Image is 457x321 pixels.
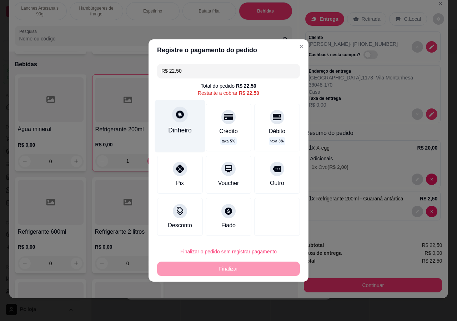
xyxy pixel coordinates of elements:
[157,244,300,259] button: Finalizar o pedido sem registrar pagamento
[278,138,283,144] span: 3 %
[239,89,259,97] div: R$ 22,50
[168,221,192,230] div: Desconto
[198,89,259,97] div: Restante a cobrar
[236,82,256,89] div: R$ 22,50
[168,126,192,135] div: Dinheiro
[149,39,308,61] header: Registre o pagamento do pedido
[230,138,235,144] span: 5 %
[161,64,296,78] input: Ex.: hambúrguer de cordeiro
[221,221,236,230] div: Fiado
[270,179,284,188] div: Outro
[176,179,184,188] div: Pix
[269,127,285,136] div: Débito
[219,127,238,136] div: Crédito
[201,82,256,89] div: Total do pedido
[218,179,239,188] div: Voucher
[270,138,283,144] p: taxa
[222,138,235,144] p: taxa
[296,41,307,52] button: Close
